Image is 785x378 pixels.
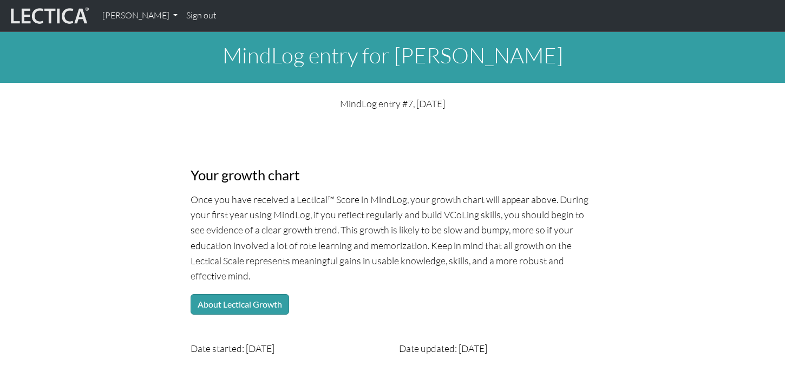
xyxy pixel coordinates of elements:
[246,342,274,354] span: [DATE]
[191,341,244,356] label: Date started:
[191,294,289,315] button: About Lectical Growth
[191,96,594,111] p: MindLog entry #7, [DATE]
[8,5,89,26] img: lecticalive
[191,192,594,283] p: Once you have received a Lectical™ Score in MindLog, your growth chart will appear above. During ...
[392,341,601,356] div: Date updated: [DATE]
[98,4,182,27] a: [PERSON_NAME]
[191,167,594,184] h3: Your growth chart
[182,4,221,27] a: Sign out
